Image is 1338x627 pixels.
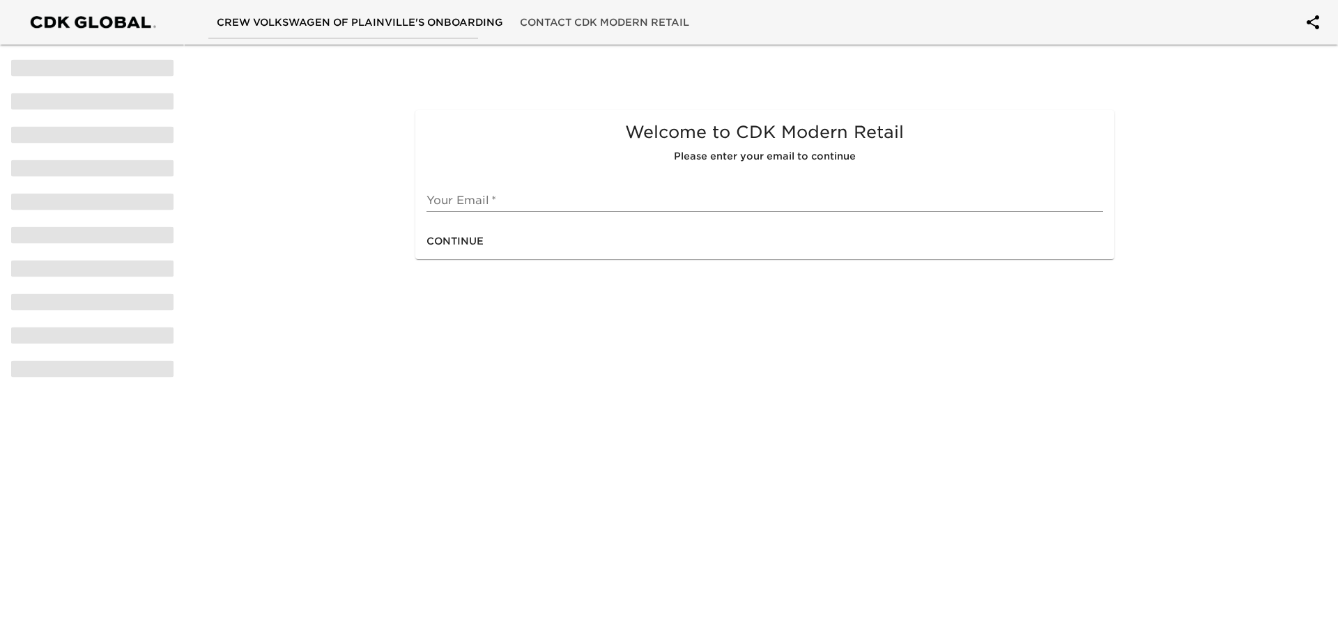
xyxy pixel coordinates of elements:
span: Contact CDK Modern Retail [520,14,689,31]
button: Continue [421,229,489,254]
h6: Please enter your email to continue [426,149,1102,164]
span: Continue [426,233,484,250]
h5: Welcome to CDK Modern Retail [426,121,1102,144]
span: Crew Volkswagen of Plainville's Onboarding [217,14,503,31]
button: account of current user [1296,6,1330,39]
